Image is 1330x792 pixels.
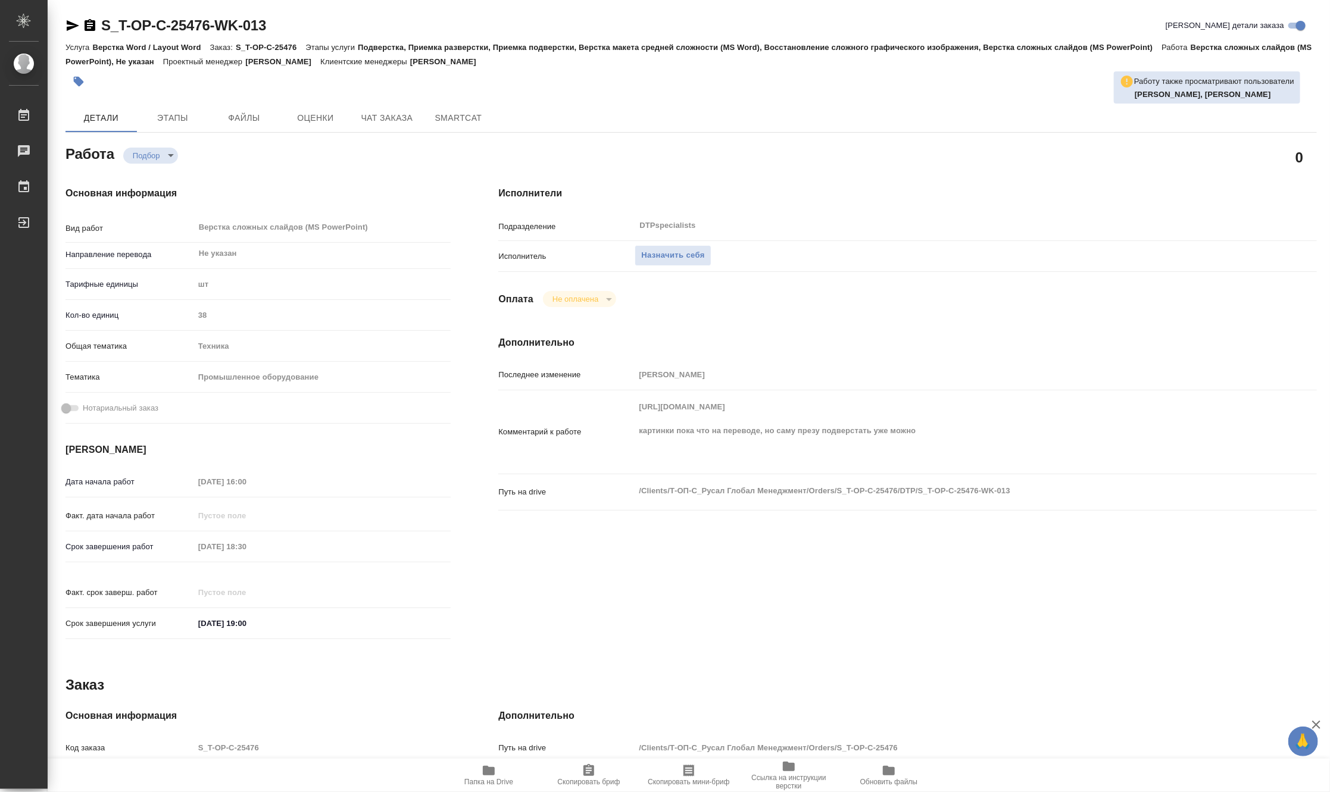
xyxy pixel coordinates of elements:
[65,249,194,261] p: Направление перевода
[194,274,451,295] div: шт
[73,111,130,126] span: Детали
[65,43,92,52] p: Услуга
[739,759,839,792] button: Ссылка на инструкции верстки
[144,111,201,126] span: Этапы
[320,57,410,66] p: Клиентские менеджеры
[65,278,194,290] p: Тарифные единицы
[839,759,939,792] button: Обновить файлы
[194,306,451,324] input: Пустое поле
[498,251,635,262] p: Исполнитель
[1134,76,1294,87] p: Работу также просматривают пользователи
[1295,147,1303,167] h2: 0
[65,541,194,553] p: Срок завершения работ
[83,18,97,33] button: Скопировать ссылку
[410,57,485,66] p: [PERSON_NAME]
[65,742,194,754] p: Код заказа
[358,43,1162,52] p: Подверстка, Приемка разверстки, Приемка подверстки, Верстка макета средней сложности (MS Word), В...
[65,587,194,599] p: Факт. срок заверш. работ
[549,294,602,304] button: Не оплачена
[860,778,918,786] span: Обновить файлы
[65,443,451,457] h4: [PERSON_NAME]
[194,507,298,524] input: Пустое поле
[498,186,1317,201] h4: Исполнители
[746,774,832,790] span: Ссылка на инструкции верстки
[648,778,729,786] span: Скопировать мини-бриф
[194,538,298,555] input: Пустое поле
[287,111,344,126] span: Оценки
[1293,729,1313,754] span: 🙏
[65,18,80,33] button: Скопировать ссылку для ЯМессенджера
[83,402,158,414] span: Нотариальный заказ
[543,291,616,307] div: Подбор
[439,759,539,792] button: Папка на Drive
[65,618,194,630] p: Срок завершения услуги
[557,778,620,786] span: Скопировать бриф
[641,249,704,262] span: Назначить себя
[539,759,639,792] button: Скопировать бриф
[92,43,210,52] p: Верстка Word / Layout Word
[1135,89,1294,101] p: Авдеенко Кирилл, Линова Полина
[498,742,635,754] p: Путь на drive
[498,292,533,306] h4: Оплата
[65,309,194,321] p: Кол-во единиц
[194,739,451,756] input: Пустое поле
[464,778,513,786] span: Папка на Drive
[163,57,245,66] p: Проектный менеджер
[65,186,451,201] h4: Основная информация
[65,709,451,723] h4: Основная информация
[498,709,1317,723] h4: Дополнительно
[194,615,298,632] input: ✎ Введи что-нибудь
[305,43,358,52] p: Этапы услуги
[65,510,194,522] p: Факт. дата начала работ
[65,223,194,234] p: Вид работ
[639,759,739,792] button: Скопировать мини-бриф
[245,57,320,66] p: [PERSON_NAME]
[430,111,487,126] span: SmartCat
[101,17,266,33] a: S_T-OP-C-25476-WK-013
[635,366,1248,383] input: Пустое поле
[635,245,711,266] button: Назначить себя
[210,43,236,52] p: Заказ:
[129,151,164,161] button: Подбор
[194,473,298,490] input: Пустое поле
[358,111,416,126] span: Чат заказа
[65,340,194,352] p: Общая тематика
[65,142,114,164] h2: Работа
[194,336,451,356] div: Техника
[1162,43,1191,52] p: Работа
[498,426,635,438] p: Комментарий к работе
[1166,20,1284,32] span: [PERSON_NAME] детали заказа
[236,43,305,52] p: S_T-OP-C-25476
[498,369,635,381] p: Последнее изменение
[635,481,1248,501] textarea: /Clients/Т-ОП-С_Русал Глобал Менеджмент/Orders/S_T-OP-C-25476/DTP/S_T-OP-C-25476-WK-013
[498,221,635,233] p: Подразделение
[1288,727,1318,756] button: 🙏
[1135,90,1271,99] b: [PERSON_NAME], [PERSON_NAME]
[123,148,178,164] div: Подбор
[65,476,194,488] p: Дата начала работ
[216,111,273,126] span: Файлы
[194,367,451,387] div: Промышленное оборудование
[194,584,298,601] input: Пустое поле
[635,739,1248,756] input: Пустое поле
[498,486,635,498] p: Путь на drive
[65,675,104,694] h2: Заказ
[65,68,92,95] button: Добавить тэг
[635,397,1248,465] textarea: [URL][DOMAIN_NAME] картинки пока что на переводе, но саму презу подверстать уже можно
[65,43,1312,66] p: Верстка сложных слайдов (MS PowerPoint), Не указан
[498,336,1317,350] h4: Дополнительно
[65,371,194,383] p: Тематика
